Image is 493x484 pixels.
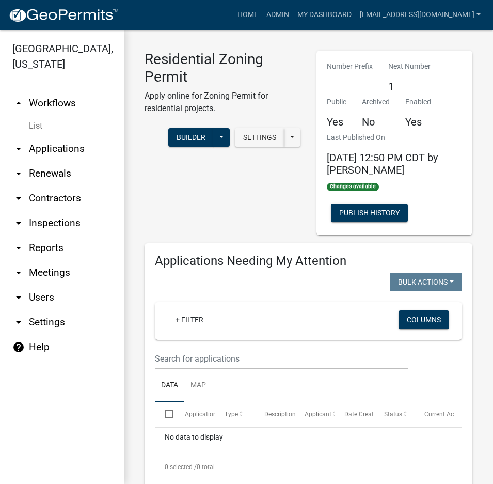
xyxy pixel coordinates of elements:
[327,61,373,72] p: Number Prefix
[327,183,379,191] span: Changes available
[155,428,462,454] div: No data to display
[12,341,25,353] i: help
[356,5,485,25] a: [EMAIL_ADDRESS][DOMAIN_NAME]
[344,411,380,418] span: Date Created
[331,210,408,218] wm-modal-confirm: Workflow Publish History
[235,128,284,147] button: Settings
[155,402,174,427] datatable-header-cell: Select
[384,411,402,418] span: Status
[415,402,454,427] datatable-header-cell: Current Activity
[155,254,462,269] h4: Applications Needing My Attention
[12,316,25,329] i: arrow_drop_down
[12,217,25,229] i: arrow_drop_down
[388,80,431,92] h5: 1
[405,116,431,128] h5: Yes
[374,402,414,427] datatable-header-cell: Status
[327,151,438,176] span: [DATE] 12:50 PM CDT by [PERSON_NAME]
[12,192,25,205] i: arrow_drop_down
[362,97,390,107] p: Archived
[174,402,214,427] datatable-header-cell: Application Number
[12,242,25,254] i: arrow_drop_down
[155,454,462,480] div: 0 total
[165,463,197,471] span: 0 selected /
[155,348,408,369] input: Search for applications
[305,411,331,418] span: Applicant
[12,167,25,180] i: arrow_drop_down
[184,369,212,402] a: Map
[185,411,241,418] span: Application Number
[168,128,214,147] button: Builder
[155,369,184,402] a: Data
[327,132,463,143] p: Last Published On
[390,273,462,291] button: Bulk Actions
[327,116,346,128] h5: Yes
[262,5,293,25] a: Admin
[331,204,408,222] button: Publish History
[12,267,25,279] i: arrow_drop_down
[399,310,449,329] button: Columns
[12,97,25,110] i: arrow_drop_up
[255,402,294,427] datatable-header-cell: Description
[362,116,390,128] h5: No
[145,90,301,115] p: Apply online for Zoning Permit for residential projects.
[295,402,335,427] datatable-header-cell: Applicant
[12,143,25,155] i: arrow_drop_down
[264,411,296,418] span: Description
[293,5,356,25] a: My Dashboard
[388,61,431,72] p: Next Number
[225,411,238,418] span: Type
[233,5,262,25] a: Home
[167,310,212,329] a: + Filter
[12,291,25,304] i: arrow_drop_down
[335,402,374,427] datatable-header-cell: Date Created
[215,402,255,427] datatable-header-cell: Type
[145,51,301,85] h3: Residential Zoning Permit
[424,411,467,418] span: Current Activity
[327,97,346,107] p: Public
[405,97,431,107] p: Enabled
